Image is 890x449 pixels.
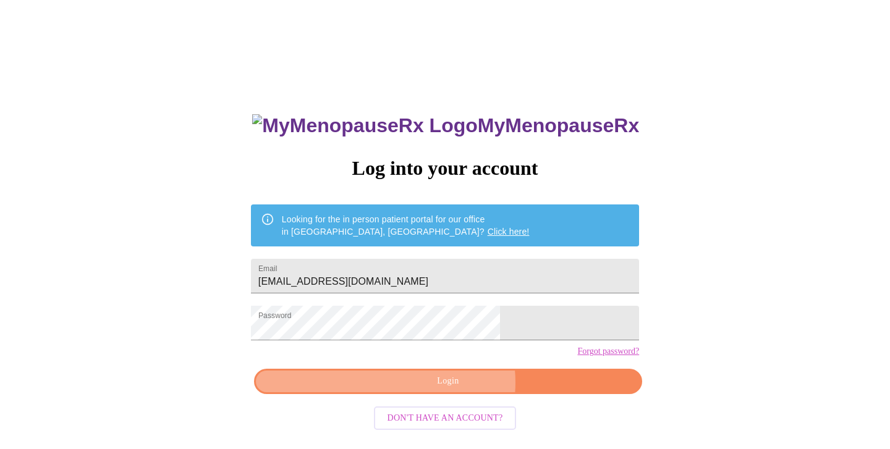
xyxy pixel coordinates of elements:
[371,412,520,422] a: Don't have an account?
[252,114,477,137] img: MyMenopauseRx Logo
[254,369,642,394] button: Login
[251,157,639,180] h3: Log into your account
[488,227,530,237] a: Click here!
[577,346,639,356] a: Forgot password?
[252,114,639,137] h3: MyMenopauseRx
[282,208,530,243] div: Looking for the in person patient portal for our office in [GEOGRAPHIC_DATA], [GEOGRAPHIC_DATA]?
[268,374,628,389] span: Login
[374,406,517,430] button: Don't have an account?
[388,411,503,426] span: Don't have an account?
